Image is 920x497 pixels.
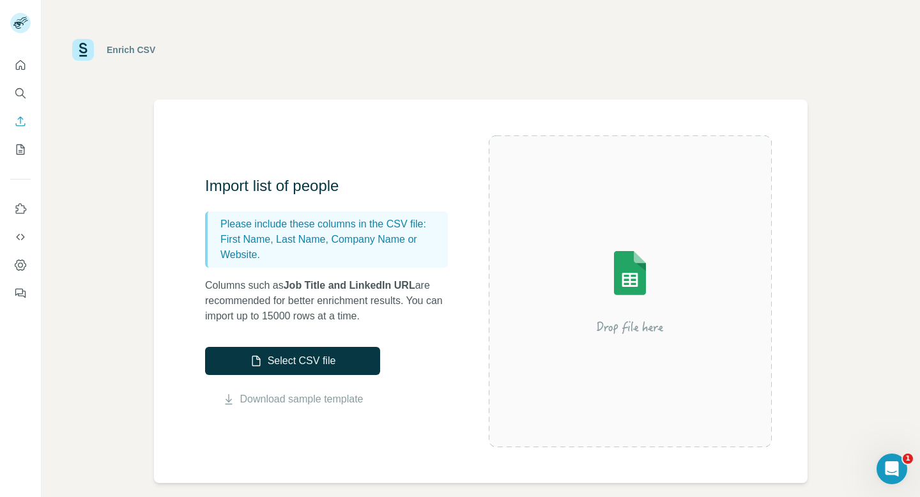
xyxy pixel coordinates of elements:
button: Use Surfe on LinkedIn [10,197,31,220]
button: Select CSV file [205,347,380,375]
button: Search [10,82,31,105]
button: Enrich CSV [10,110,31,133]
button: Dashboard [10,254,31,277]
h3: Import list of people [205,176,461,196]
img: Surfe Illustration - Drop file here or select below [515,215,745,368]
span: 1 [903,454,913,464]
button: Download sample template [205,392,380,407]
a: Download sample template [240,392,364,407]
button: Feedback [10,282,31,305]
img: Surfe Logo [72,39,94,61]
button: My lists [10,138,31,161]
button: Quick start [10,54,31,77]
span: Job Title and LinkedIn URL [284,280,415,291]
p: Columns such as are recommended for better enrichment results. You can import up to 15000 rows at... [205,278,461,324]
button: Use Surfe API [10,226,31,249]
div: Enrich CSV [107,43,155,56]
iframe: Intercom live chat [877,454,907,484]
p: Please include these columns in the CSV file: [220,217,443,232]
p: First Name, Last Name, Company Name or Website. [220,232,443,263]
